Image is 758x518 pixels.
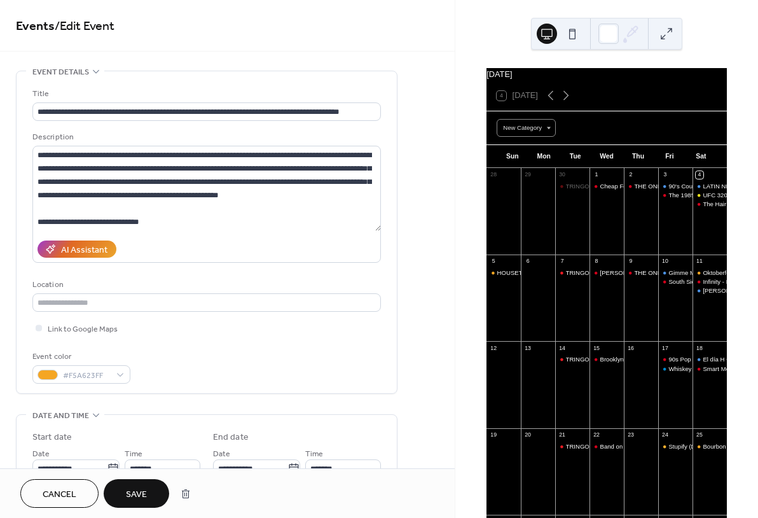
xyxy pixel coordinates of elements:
[696,344,703,352] div: 18
[693,286,727,295] div: Sarah's Place: A Zach Bryan & Noah Kahan Tribute - PERFORMANCE HALL
[593,431,600,438] div: 22
[566,182,633,190] div: TRINGO [Trivia & Bingo]
[555,442,589,451] div: TRINGO [Trivia & Bingo]
[696,171,703,179] div: 4
[63,369,110,382] span: #F5A623FF
[490,171,497,179] div: 28
[497,145,528,168] div: Sun
[558,171,566,179] div: 30
[623,145,654,168] div: Thu
[32,278,378,291] div: Location
[126,488,147,501] span: Save
[497,269,625,277] div: HOUSETOBER FEST - Daytime Music Festival
[566,442,633,451] div: TRINGO [Trivia & Bingo]
[658,277,693,286] div: South Side Hooligans - FRONT STAGE
[658,365,693,373] div: Whiskey Friends “The Morgan Wallen Experience“ - PERFORMANCE HALL
[696,431,703,438] div: 25
[16,14,55,39] a: Events
[693,269,727,277] div: Oktoberfest Celebration with The Bratwurst Brothers - BEER GARDEN
[703,191,727,199] div: UFC 320
[658,355,693,363] div: 90s Pop Nation - FRONT STAGE
[658,182,693,190] div: 90's Country Night w/ South City Revival - PERFORMANCE HALL
[486,68,727,80] div: [DATE]
[32,350,128,363] div: Event color
[490,258,497,265] div: 5
[20,479,99,508] button: Cancel
[555,182,589,190] div: TRINGO [Trivia & Bingo]
[654,145,685,168] div: Fri
[55,14,114,39] span: / Edit Event
[661,344,669,352] div: 17
[589,269,624,277] div: Petty Kings (Tom Petty Tribute) - FRONT STAGE
[624,182,658,190] div: THE ONE: Season 15 - WEEK 1 - First Impression Week
[624,269,658,277] div: THE ONE: Season 15 - WEEK 2 - 80s/90s Pop
[589,442,624,451] div: Band on the Run (Paul McCartney Tribute) - FRONT STAGE
[658,442,693,451] div: Stupify (Disturbed), Voodoo (Godsmack) & Sound of Madness (Shinedown) at Bourbon Street
[703,355,743,363] div: El día H • 2025
[593,258,600,265] div: 8
[125,447,142,461] span: Time
[490,344,497,352] div: 12
[213,447,230,461] span: Date
[104,479,169,508] button: Save
[528,145,560,168] div: Mon
[43,488,76,501] span: Cancel
[661,431,669,438] div: 24
[591,145,622,168] div: Wed
[555,355,589,363] div: TRINGO [Trivia & Bingo]
[32,447,50,461] span: Date
[693,365,727,373] div: Smart Mouth - 2000s Tribute Band - FRONT STAGE
[593,344,600,352] div: 15
[558,344,566,352] div: 14
[32,66,89,79] span: Event details
[524,344,532,352] div: 13
[661,258,669,265] div: 10
[693,277,727,286] div: Infinity - FRONT STAGE
[558,258,566,265] div: 7
[696,258,703,265] div: 11
[693,191,727,199] div: UFC 320
[48,323,118,336] span: Link to Google Maps
[658,191,693,199] div: The 1985 - FRONT STAGE
[566,269,633,277] div: TRINGO [Trivia & Bingo]
[486,269,521,277] div: HOUSETOBER FEST - Daytime Music Festival
[490,431,497,438] div: 19
[693,200,727,208] div: The Hair Band Night - FRONT STAGE
[693,442,727,451] div: Bourbon Street's Massive Halloween Party | Presented by Haunted House Chicago & Midnight Terror
[668,355,758,363] div: 90s Pop Nation - FRONT STAGE
[658,269,693,277] div: Gimme More: The Britney Experience - PERFORMANCE HALL
[566,355,633,363] div: TRINGO [Trivia & Bingo]
[305,447,323,461] span: Time
[213,431,249,444] div: End date
[524,431,532,438] div: 20
[589,355,624,363] div: Brooklyn Charmers (Steely Dan Tribute) - FRONT STAGE
[661,171,669,179] div: 3
[693,355,727,363] div: El día H • 2025
[560,145,591,168] div: Tue
[593,171,600,179] div: 1
[524,258,532,265] div: 6
[627,171,635,179] div: 2
[32,409,89,423] span: Date and time
[627,344,635,352] div: 16
[668,191,742,199] div: The 1985 - FRONT STAGE
[524,171,532,179] div: 29
[32,130,378,144] div: Description
[558,431,566,438] div: 21
[693,182,727,190] div: LATIN NIGHT - PERFORMANCE HALL
[32,87,378,101] div: Title
[555,269,589,277] div: TRINGO [Trivia & Bingo]
[32,431,72,444] div: Start date
[38,241,116,258] button: AI Assistant
[627,431,635,438] div: 23
[686,145,717,168] div: Sat
[589,182,624,190] div: Cheap Foreign Cars (Cheap Trick, The Cars & Foreigner) - FRONT STAGE
[627,258,635,265] div: 9
[61,244,107,257] div: AI Assistant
